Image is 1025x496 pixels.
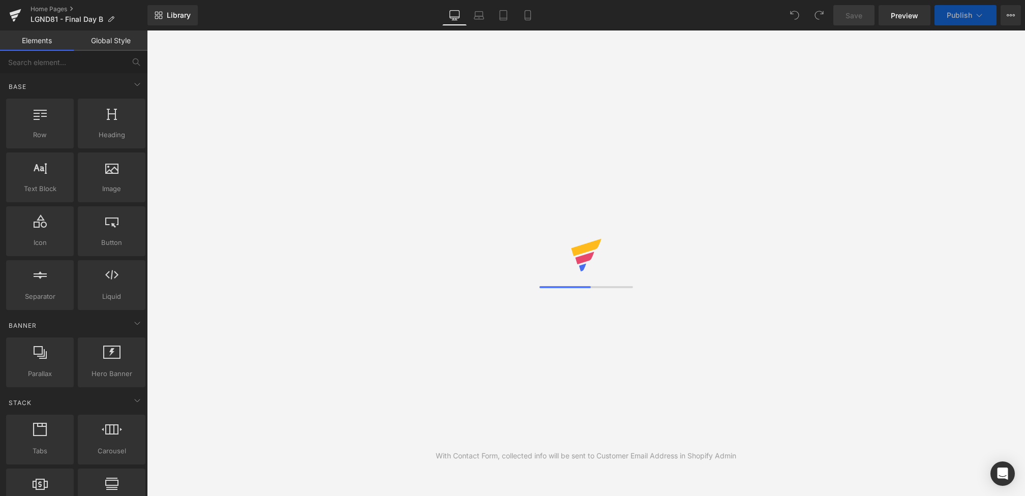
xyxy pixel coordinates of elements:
[1001,5,1021,25] button: More
[436,450,736,461] div: With Contact Form, collected info will be sent to Customer Email Address in Shopify Admin
[167,11,191,20] span: Library
[81,130,142,140] span: Heading
[879,5,930,25] a: Preview
[81,291,142,302] span: Liquid
[9,183,71,194] span: Text Block
[8,398,33,408] span: Stack
[9,130,71,140] span: Row
[81,446,142,456] span: Carousel
[31,15,103,23] span: LGND81 - Final Day B
[81,237,142,248] span: Button
[846,10,862,21] span: Save
[934,5,997,25] button: Publish
[8,82,27,91] span: Base
[9,291,71,302] span: Separator
[74,30,147,51] a: Global Style
[81,368,142,379] span: Hero Banner
[516,5,540,25] a: Mobile
[442,5,467,25] a: Desktop
[9,237,71,248] span: Icon
[467,5,491,25] a: Laptop
[9,446,71,456] span: Tabs
[31,5,147,13] a: Home Pages
[81,183,142,194] span: Image
[8,321,38,330] span: Banner
[990,461,1015,486] div: Open Intercom Messenger
[491,5,516,25] a: Tablet
[785,5,805,25] button: Undo
[947,11,972,19] span: Publish
[147,5,198,25] a: New Library
[9,368,71,379] span: Parallax
[891,10,918,21] span: Preview
[809,5,829,25] button: Redo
